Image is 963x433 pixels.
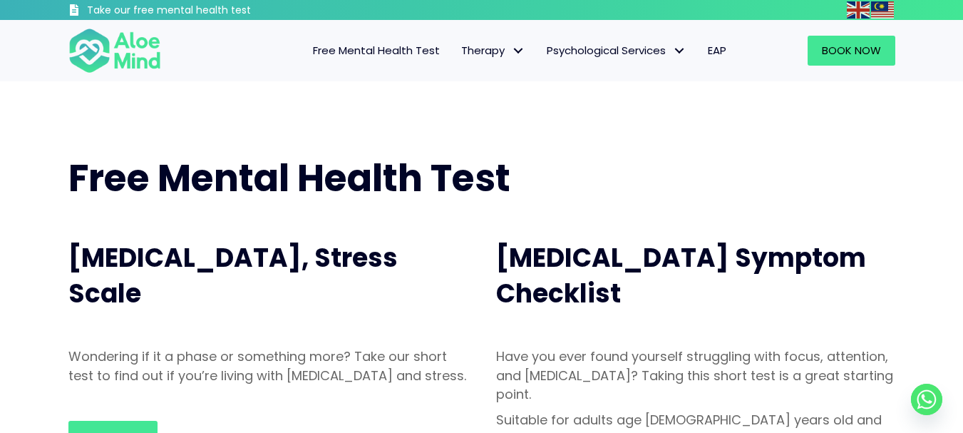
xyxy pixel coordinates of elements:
img: ms [871,1,894,19]
p: Have you ever found yourself struggling with focus, attention, and [MEDICAL_DATA]? Taking this sh... [496,347,895,403]
span: [MEDICAL_DATA], Stress Scale [68,240,398,312]
a: Take our free mental health test [68,4,327,20]
a: Whatsapp [911,384,942,415]
img: en [847,1,870,19]
h3: Take our free mental health test [87,4,327,18]
span: [MEDICAL_DATA] Symptom Checklist [496,240,866,312]
a: Psychological ServicesPsychological Services: submenu [536,36,697,66]
span: Free Mental Health Test [68,152,510,204]
nav: Menu [180,36,737,66]
span: Therapy [461,43,525,58]
a: Book Now [808,36,895,66]
span: Psychological Services [547,43,686,58]
img: Aloe mind Logo [68,27,161,74]
a: Malay [871,1,895,18]
a: English [847,1,871,18]
a: TherapyTherapy: submenu [450,36,536,66]
span: Book Now [822,43,881,58]
span: Psychological Services: submenu [669,41,690,61]
span: Free Mental Health Test [313,43,440,58]
a: EAP [697,36,737,66]
span: EAP [708,43,726,58]
p: Wondering if it a phase or something more? Take our short test to find out if you’re living with ... [68,347,468,384]
span: Therapy: submenu [508,41,529,61]
a: Free Mental Health Test [302,36,450,66]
